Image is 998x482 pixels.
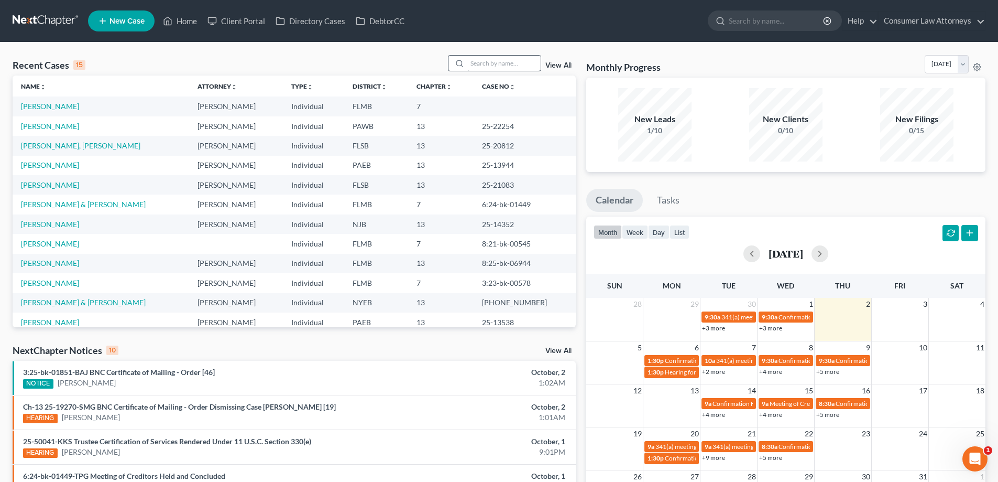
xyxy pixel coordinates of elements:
div: New Leads [618,113,692,125]
span: Fri [894,281,905,290]
span: 28 [632,298,643,310]
td: Individual [283,293,344,313]
a: Chapterunfold_more [416,82,452,90]
span: 341(a) meeting for [PERSON_NAME] [716,357,817,365]
span: 341(a) meeting for [PERSON_NAME] [712,443,814,451]
span: 19 [632,427,643,440]
div: 9:01PM [391,447,565,457]
span: Confirmation hearing for [PERSON_NAME] [665,357,784,365]
span: 10a [705,357,715,365]
span: 1 [808,298,814,310]
span: 7 [751,341,757,354]
td: [PERSON_NAME] [189,293,283,313]
a: +5 more [816,368,839,376]
a: 6:24-bk-01449-TPG Meeting of Creditors Held and Concluded [23,472,225,480]
a: [PERSON_NAME] [21,239,79,248]
h2: [DATE] [769,248,803,259]
span: 1:30p [648,454,664,462]
span: 13 [689,384,700,397]
a: +5 more [759,454,782,462]
span: 16 [861,384,871,397]
i: unfold_more [307,84,313,90]
a: +2 more [702,368,725,376]
td: Individual [283,136,344,155]
td: PAWB [344,116,408,136]
td: 7 [408,234,474,253]
div: New Filings [880,113,953,125]
span: Confirmation Hearing for [PERSON_NAME] [712,400,832,408]
i: unfold_more [381,84,387,90]
td: [PERSON_NAME] [189,273,283,293]
span: 24 [918,427,928,440]
span: 341(a) meeting for [PERSON_NAME] [721,313,822,321]
td: FLMB [344,234,408,253]
div: NextChapter Notices [13,344,118,357]
a: [PERSON_NAME] [21,122,79,131]
td: NJB [344,215,408,234]
td: 13 [408,136,474,155]
td: [PERSON_NAME] [189,136,283,155]
a: Typeunfold_more [291,82,313,90]
span: 11 [975,341,985,354]
td: Individual [283,116,344,136]
a: Calendar [586,189,643,212]
div: October, 2 [391,367,565,378]
span: 4 [979,298,985,310]
td: 13 [408,175,474,195]
td: Individual [283,215,344,234]
span: Confirmation hearing for [PERSON_NAME] [665,454,784,462]
td: 13 [408,215,474,234]
span: 1 [984,446,992,455]
span: 9:30a [762,357,777,365]
div: 0/10 [749,125,822,136]
div: 10 [106,346,118,355]
td: 25-13944 [474,156,576,175]
a: [PERSON_NAME] & [PERSON_NAME] [21,200,146,209]
i: unfold_more [446,84,452,90]
a: +9 more [702,454,725,462]
span: 9a [648,443,654,451]
span: 9a [705,443,711,451]
td: FLSB [344,136,408,155]
td: [PERSON_NAME] [189,195,283,214]
td: 25-20812 [474,136,576,155]
td: Individual [283,254,344,273]
td: 25-21083 [474,175,576,195]
h3: Monthly Progress [586,61,661,73]
span: Tue [722,281,736,290]
td: NYEB [344,293,408,313]
a: [PERSON_NAME] [21,259,79,267]
span: 341(a) meeting for [PERSON_NAME] [655,443,756,451]
a: +3 more [702,324,725,332]
td: 3:23-bk-00578 [474,273,576,293]
a: Nameunfold_more [21,82,46,90]
span: Confirmation Hearing [PERSON_NAME] [778,443,889,451]
input: Search by name... [729,11,825,30]
a: [PERSON_NAME] [58,378,116,388]
span: 9:30a [705,313,720,321]
span: 3 [922,298,928,310]
span: Hearing for [PERSON_NAME] [665,368,747,376]
a: [PERSON_NAME], [PERSON_NAME] [21,141,140,150]
a: Ch-13 25-19270-SMG BNC Certificate of Mailing - Order Dismissing Case [PERSON_NAME] [19] [23,402,336,411]
span: Sun [607,281,622,290]
span: 12 [632,384,643,397]
span: Confirmation Hearing for [PERSON_NAME] [778,357,898,365]
button: month [594,225,622,239]
span: New Case [109,17,145,25]
span: Sat [950,281,963,290]
button: week [622,225,648,239]
button: list [670,225,689,239]
span: Confirmation hearing for [PERSON_NAME] [836,357,955,365]
div: HEARING [23,414,58,423]
td: 8:25-bk-06944 [474,254,576,273]
span: 18 [975,384,985,397]
td: 25-14352 [474,215,576,234]
span: 15 [804,384,814,397]
div: Recent Cases [13,59,85,71]
a: Consumer Law Attorneys [879,12,985,30]
td: FLMB [344,97,408,116]
td: PAEB [344,313,408,332]
span: 8 [808,341,814,354]
i: unfold_more [509,84,516,90]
